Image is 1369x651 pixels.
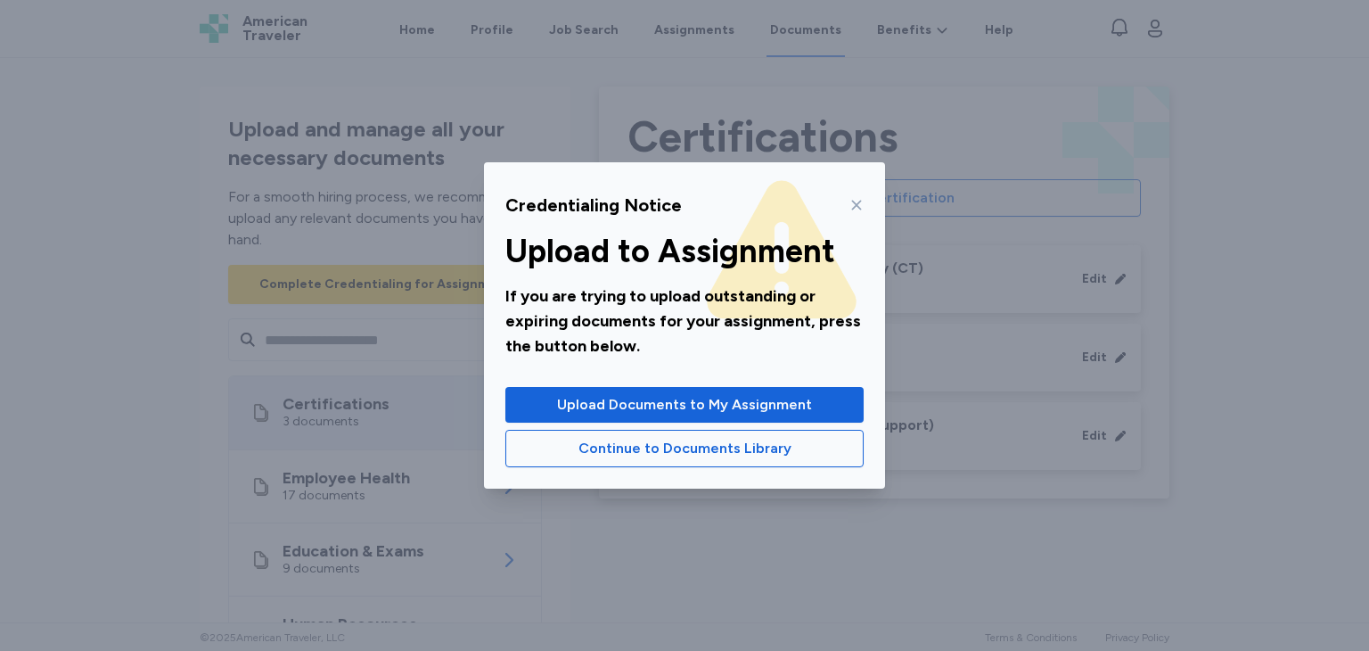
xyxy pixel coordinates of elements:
[505,193,682,218] div: Credentialing Notice
[505,387,864,423] button: Upload Documents to My Assignment
[578,438,791,459] span: Continue to Documents Library
[505,234,864,269] div: Upload to Assignment
[505,284,864,358] div: If you are trying to upload outstanding or expiring documents for your assignment, press the butt...
[557,394,812,416] span: Upload Documents to My Assignment
[505,430,864,467] button: Continue to Documents Library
